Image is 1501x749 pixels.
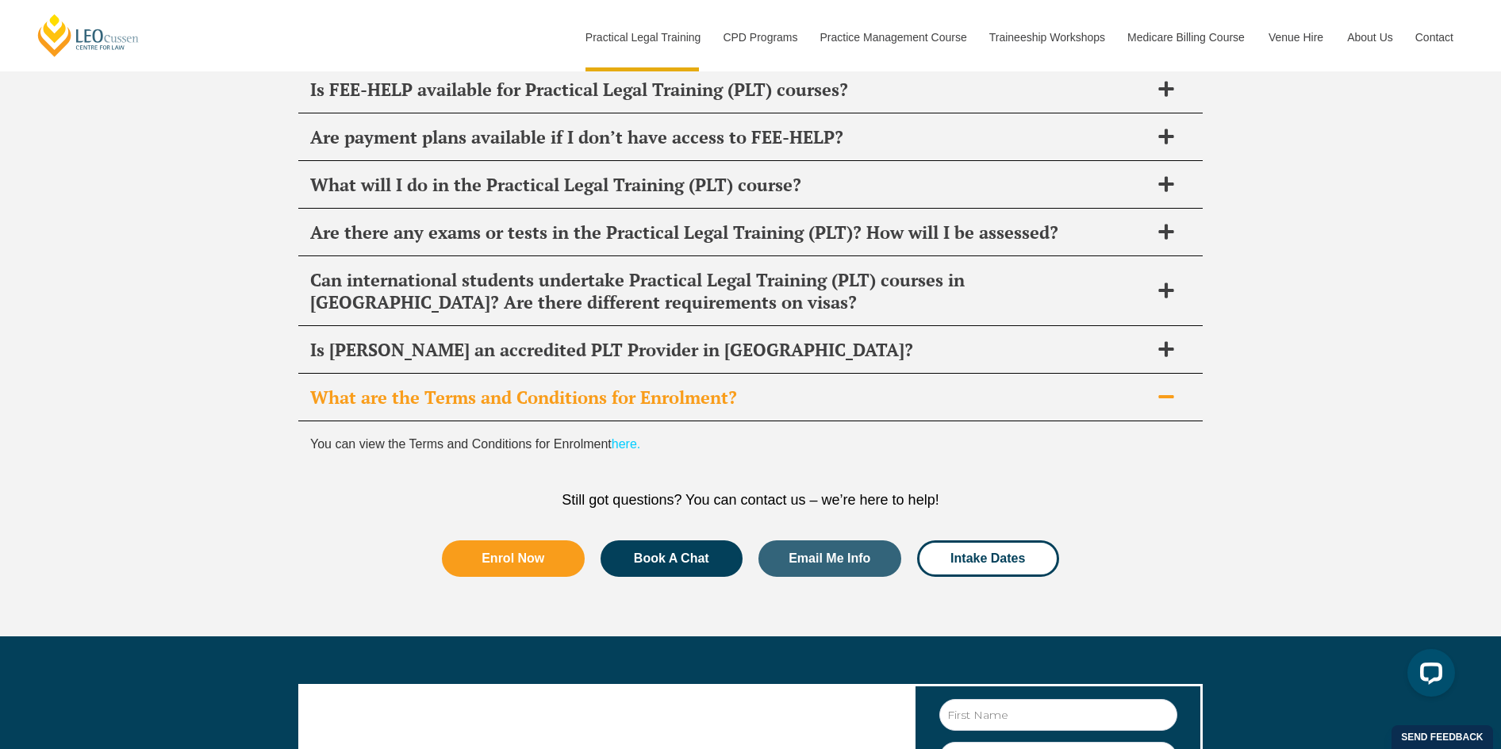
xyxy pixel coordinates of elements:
[808,3,977,71] a: Practice Management Course
[310,269,1150,313] span: Can international students undertake Practical Legal Training (PLT) courses in [GEOGRAPHIC_DATA]?...
[310,79,1150,101] span: Is FEE-HELP available for Practical Legal Training (PLT) courses?
[1395,643,1461,709] iframe: LiveChat chat widget
[310,174,1150,196] span: What will I do in the Practical Legal Training (PLT) course?
[298,491,1203,509] p: Still got questions? You can contact us – we’re here to help!
[1257,3,1335,71] a: Venue Hire
[939,699,1177,731] input: First Name
[977,3,1115,71] a: Traineeship Workshops
[758,540,901,577] a: Email Me Info
[789,552,870,565] span: Email Me Info
[310,221,1150,244] span: Are there any exams or tests in the Practical Legal Training (PLT)? How will I be assessed?
[612,437,640,451] a: here.
[482,552,544,565] span: Enrol Now
[917,540,1060,577] a: Intake Dates
[310,339,1150,361] span: Is [PERSON_NAME] an accredited PLT Provider in [GEOGRAPHIC_DATA]?
[950,552,1025,565] span: Intake Dates
[1115,3,1257,71] a: Medicare Billing Course
[310,433,1191,455] p: You can view the Terms and Conditions for Enrolment
[1335,3,1403,71] a: About Us
[634,552,709,565] span: Book A Chat
[601,540,743,577] a: Book A Chat
[1403,3,1465,71] a: Contact
[711,3,808,71] a: CPD Programs
[310,126,1150,148] span: Are payment plans available if I don’t have access to FEE-HELP?
[574,3,712,71] a: Practical Legal Training
[36,13,141,58] a: [PERSON_NAME] Centre for Law
[442,540,585,577] a: Enrol Now
[310,386,1150,409] span: What are the Terms and Conditions for Enrolment?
